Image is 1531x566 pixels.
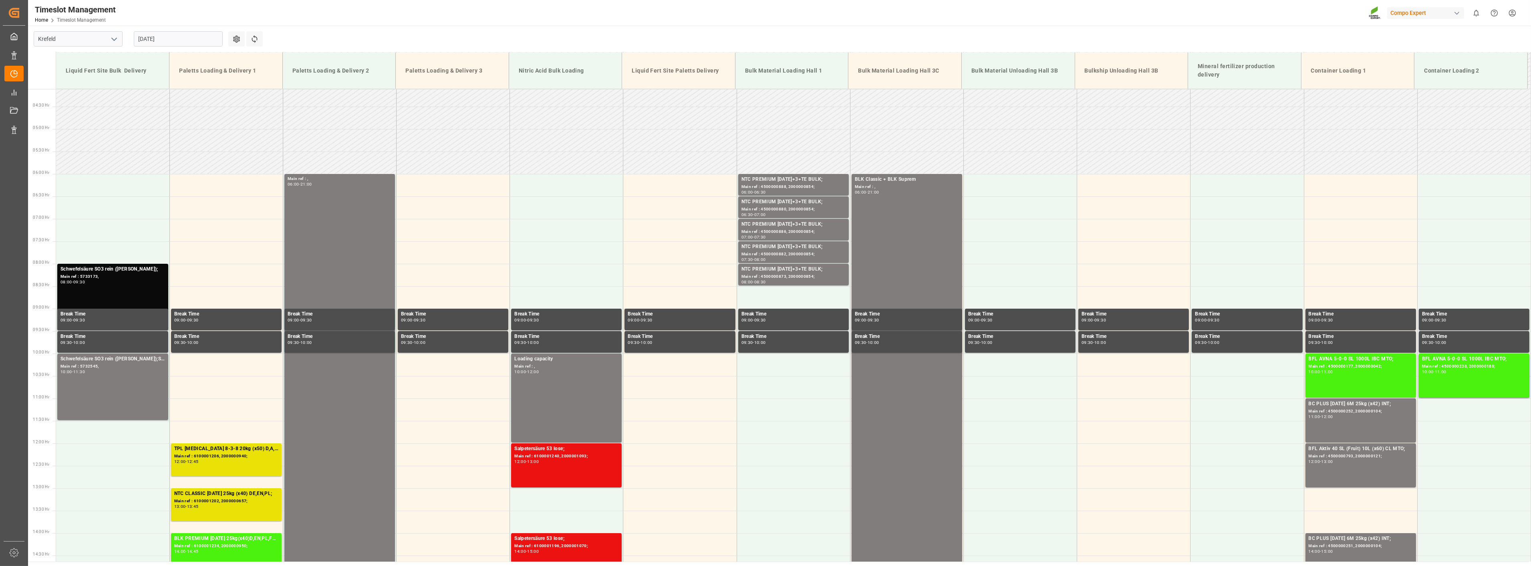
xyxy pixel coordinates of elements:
div: Main ref : 4500000238, 2000000188; [1422,363,1526,370]
div: Break Time [401,333,505,341]
div: 09:30 [414,318,425,322]
div: 08:00 [741,280,753,284]
div: 06:30 [741,213,753,216]
div: Liquid Fert Site Paletts Delivery [629,63,729,78]
div: - [866,318,868,322]
div: - [866,190,868,194]
span: 05:00 Hr [33,125,49,130]
div: Main ref : 5733173, [60,273,165,280]
div: - [185,318,187,322]
div: 09:00 [628,318,639,322]
div: NTC PREMIUM [DATE]+3+TE BULK; [741,220,846,228]
div: BC PLUS [DATE] 6M 25kg (x42) INT; [1309,400,1413,408]
div: Break Time [1422,310,1526,318]
div: 10:00 [1435,341,1446,344]
div: Break Time [855,310,959,318]
div: Paletts Loading & Delivery 3 [402,63,502,78]
img: Screenshot%202023-09-29%20at%2010.02.21.png_1712312052.png [1369,6,1382,20]
div: Break Time [1195,310,1299,318]
div: 09:30 [73,318,85,322]
div: 09:30 [1422,341,1434,344]
div: Break Time [288,310,392,318]
div: - [72,318,73,322]
div: 15:00 [1321,550,1333,553]
span: 13:00 Hr [33,485,49,489]
div: 09:00 [401,318,413,322]
div: - [753,190,754,194]
span: 12:00 Hr [33,440,49,444]
div: - [185,341,187,344]
div: Break Time [1195,333,1299,341]
div: Container Loading 2 [1421,63,1521,78]
div: 14:00 [1309,550,1320,553]
div: - [1207,341,1208,344]
div: Break Time [60,333,165,341]
div: Main ref : 4500000251, 2000000104; [1309,543,1413,550]
span: 06:00 Hr [33,170,49,175]
div: Paletts Loading & Delivery 2 [289,63,389,78]
div: - [185,505,187,508]
div: 10:00 [1321,341,1333,344]
div: Break Time [1082,310,1186,318]
div: Schwefelsäure SO3 rein ([PERSON_NAME]);Schwefelsäure SO3 rein (HG-Standard); [60,355,165,363]
div: 10:00 [514,370,526,374]
div: - [1093,341,1094,344]
div: 10:00 [1094,341,1106,344]
div: 10:00 [300,341,312,344]
div: - [980,318,981,322]
span: 10:00 Hr [33,350,49,354]
div: Loading capacity [514,355,618,363]
div: - [413,341,414,344]
div: 10:00 [981,341,993,344]
div: - [526,550,527,553]
div: - [1320,341,1321,344]
div: - [1434,318,1435,322]
div: Salpetersäure 53 lose; [514,445,618,453]
div: Main ref : 6100001202, 2000000657; [174,498,278,505]
div: - [980,341,981,344]
div: BLK PREMIUM [DATE] 25kg(x40)D,EN,PL,FNL;NTC PREMIUM [DATE] 25kg (x40) D,EN,PL;BLK CLASSIC [DATE] ... [174,535,278,543]
div: Compo Expert [1387,7,1464,19]
div: 09:30 [1309,341,1320,344]
div: - [185,550,187,553]
div: 07:30 [754,235,766,239]
div: Break Time [1309,333,1413,341]
div: 09:30 [1435,318,1446,322]
div: - [413,318,414,322]
div: 12:00 [527,370,539,374]
div: Break Time [174,333,278,341]
div: Break Time [1082,333,1186,341]
div: 12:00 [174,460,186,463]
div: Break Time [1422,333,1526,341]
button: Help Center [1485,4,1503,22]
div: 09:00 [855,318,866,322]
div: 09:30 [288,341,299,344]
div: - [1320,318,1321,322]
div: 06:30 [754,190,766,194]
div: 10:00 [60,370,72,374]
div: TPL [MEDICAL_DATA] 8-3-8 20kg (x50) D,A,CH,FR;FLO T NK 14-0-19 25kg (x40) INT;[PERSON_NAME] 20-5-... [174,445,278,453]
div: 09:30 [174,341,186,344]
div: 21:00 [300,182,312,186]
span: 05:30 Hr [33,148,49,152]
div: 09:00 [288,318,299,322]
div: 09:30 [868,318,879,322]
a: Home [35,17,48,23]
span: 13:30 Hr [33,507,49,511]
div: 07:00 [754,213,766,216]
span: 08:30 Hr [33,283,49,287]
div: Paletts Loading & Delivery 1 [176,63,276,78]
button: Compo Expert [1387,5,1467,20]
span: 07:00 Hr [33,215,49,220]
div: 12:00 [514,460,526,463]
div: NTC PREMIUM [DATE]+3+TE BULK; [741,265,846,273]
div: BFL AVNA 5-0-0 SL 1000L IBC MTO; [1422,355,1526,363]
div: Break Time [288,333,392,341]
div: - [185,460,187,463]
div: Main ref : , [514,363,618,370]
div: Bulk Material Unloading Hall 3B [968,63,1068,78]
div: 13:00 [1321,460,1333,463]
div: - [526,460,527,463]
div: 11:00 [1321,370,1333,374]
div: Bulk Material Loading Hall 1 [742,63,842,78]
